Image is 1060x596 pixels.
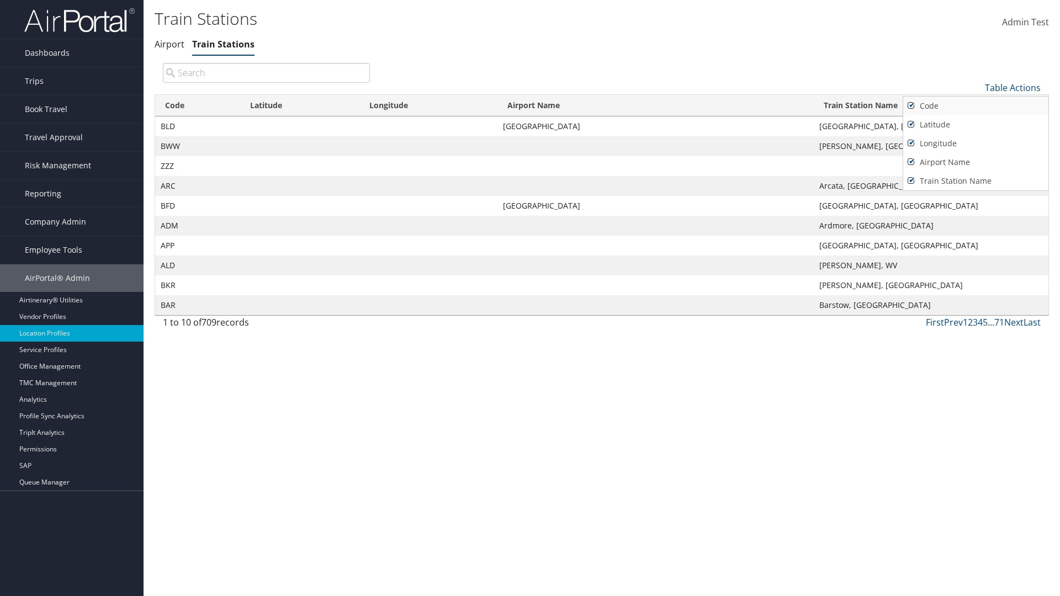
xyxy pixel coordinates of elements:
[25,180,61,207] span: Reporting
[25,208,86,236] span: Company Admin
[903,172,1048,190] a: Train Station Name
[903,153,1048,172] a: Airport Name
[25,152,91,179] span: Risk Management
[25,124,83,151] span: Travel Approval
[25,39,70,67] span: Dashboards
[25,95,67,123] span: Book Travel
[25,67,44,95] span: Trips
[24,7,135,33] img: airportal-logo.png
[25,236,82,264] span: Employee Tools
[903,115,1048,134] a: Latitude
[903,97,1048,115] a: Code
[25,264,90,292] span: AirPortal® Admin
[903,134,1048,153] a: Longitude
